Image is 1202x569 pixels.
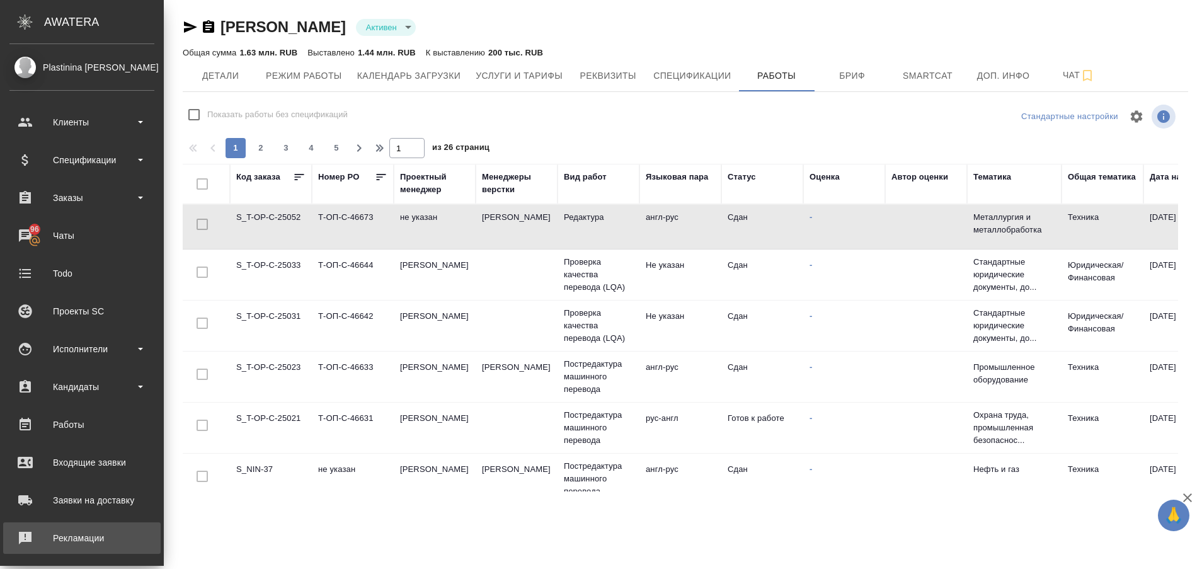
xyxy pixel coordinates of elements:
[973,463,1055,476] p: Нефть и газ
[426,48,488,57] p: К выставлению
[9,60,154,74] div: Plastinina [PERSON_NAME]
[3,522,161,554] a: Рекламации
[1062,304,1143,348] td: Юридическая/Финансовая
[973,171,1011,183] div: Тематика
[358,48,416,57] p: 1.44 млн. RUB
[747,68,807,84] span: Работы
[564,211,633,224] p: Редактура
[810,212,812,222] a: -
[3,220,161,251] a: 96Чаты
[3,447,161,478] a: Входящие заявки
[721,457,803,501] td: Сдан
[721,406,803,450] td: Готов к работе
[810,464,812,474] a: -
[318,171,359,183] div: Номер PO
[973,361,1055,386] p: Промышленное оборудование
[1150,171,1200,183] div: Дата начала
[578,68,638,84] span: Реквизиты
[721,205,803,249] td: Сдан
[266,68,342,84] span: Режим работы
[564,358,633,396] p: Постредактура машинного перевода
[1062,205,1143,249] td: Техника
[476,355,558,399] td: [PERSON_NAME]
[362,22,401,33] button: Активен
[1049,67,1109,83] span: Чат
[301,142,321,154] span: 4
[1080,68,1095,83] svg: Подписаться
[564,460,633,498] p: Постредактура машинного перевода
[251,142,271,154] span: 2
[400,171,469,196] div: Проектный менеджер
[220,18,346,35] a: [PERSON_NAME]
[251,138,271,158] button: 2
[312,355,394,399] td: Т-ОП-С-46633
[721,253,803,297] td: Сдан
[207,108,348,121] span: Показать работы без спецификаций
[357,68,461,84] span: Календарь загрузки
[810,362,812,372] a: -
[276,138,296,158] button: 3
[639,253,721,297] td: Не указан
[3,296,161,327] a: Проекты SC
[3,258,161,289] a: Todo
[728,171,756,183] div: Статус
[394,253,476,297] td: [PERSON_NAME]
[394,406,476,450] td: [PERSON_NAME]
[9,529,154,548] div: Рекламации
[301,138,321,158] button: 4
[721,304,803,348] td: Сдан
[9,264,154,283] div: Todo
[476,457,558,501] td: [PERSON_NAME]
[810,311,812,321] a: -
[822,68,883,84] span: Бриф
[1158,500,1189,531] button: 🙏
[9,188,154,207] div: Заказы
[1062,253,1143,297] td: Юридическая/Финансовая
[236,171,280,183] div: Код заказа
[639,457,721,501] td: англ-рус
[230,304,312,348] td: S_T-OP-C-25031
[639,355,721,399] td: англ-рус
[9,340,154,359] div: Исполнители
[9,302,154,321] div: Проекты SC
[564,409,633,447] p: Постредактура машинного перевода
[230,205,312,249] td: S_T-OP-C-25052
[1121,101,1152,132] span: Настроить таблицу
[312,205,394,249] td: Т-ОП-С-46673
[44,9,164,35] div: AWATERA
[973,68,1034,84] span: Доп. инфо
[973,211,1055,236] p: Металлургия и металлобработка
[190,68,251,84] span: Детали
[1062,355,1143,399] td: Техника
[326,138,346,158] button: 5
[476,205,558,249] td: [PERSON_NAME]
[973,307,1055,345] p: Стандартные юридические документы, до...
[230,253,312,297] td: S_T-OP-C-25033
[230,406,312,450] td: S_T-OP-C-25021
[312,457,394,501] td: не указан
[230,457,312,501] td: S_NIN-37
[646,171,709,183] div: Языковая пара
[639,205,721,249] td: англ-рус
[312,406,394,450] td: Т-ОП-С-46631
[973,256,1055,294] p: Стандартные юридические документы, до...
[9,491,154,510] div: Заявки на доставку
[312,304,394,348] td: Т-ОП-С-46642
[639,406,721,450] td: рус-англ
[23,223,47,236] span: 96
[183,20,198,35] button: Скопировать ссылку для ЯМессенджера
[307,48,358,57] p: Выставлено
[482,171,551,196] div: Менеджеры верстки
[898,68,958,84] span: Smartcat
[3,409,161,440] a: Работы
[1018,107,1121,127] div: split button
[394,355,476,399] td: [PERSON_NAME]
[564,307,633,345] p: Проверка качества перевода (LQA)
[9,151,154,170] div: Спецификации
[394,205,476,249] td: не указан
[1163,502,1184,529] span: 🙏
[476,68,563,84] span: Услуги и тарифы
[564,171,607,183] div: Вид работ
[326,142,346,154] span: 5
[9,226,154,245] div: Чаты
